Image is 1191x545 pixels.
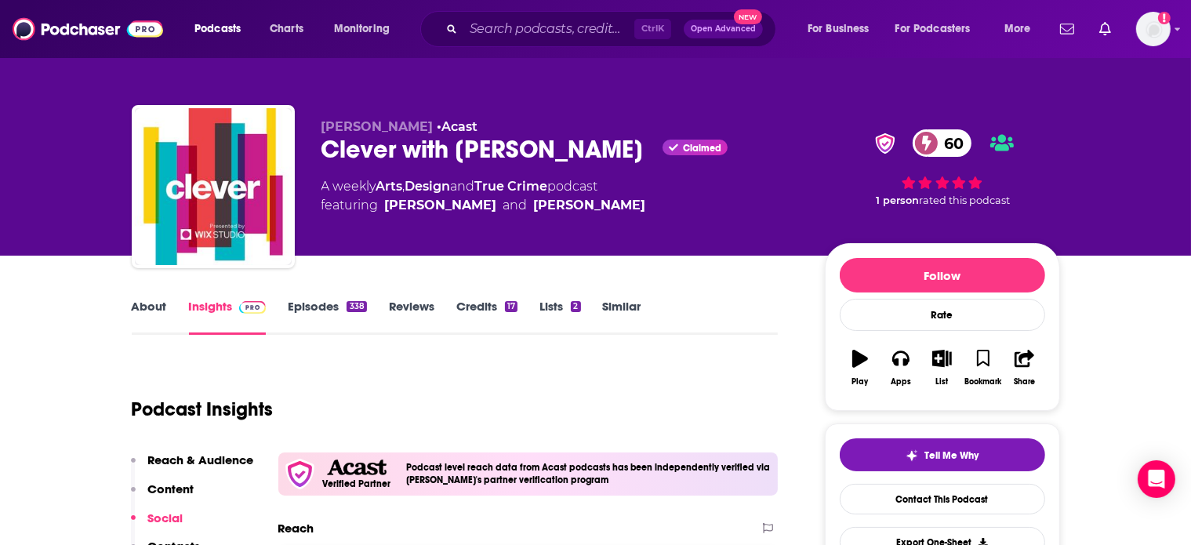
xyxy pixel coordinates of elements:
[456,299,517,335] a: Credits17
[808,18,870,40] span: For Business
[571,301,580,312] div: 2
[1158,12,1171,24] svg: Add a profile image
[895,18,971,40] span: For Podcasters
[385,196,497,215] a: Amy Devers
[851,377,868,387] div: Play
[321,119,434,134] span: [PERSON_NAME]
[691,25,756,33] span: Open Advanced
[840,258,1045,292] button: Follow
[1136,12,1171,46] button: Show profile menu
[132,398,274,421] h1: Podcast Insights
[734,9,762,24] span: New
[936,377,949,387] div: List
[1014,377,1035,387] div: Share
[1054,16,1080,42] a: Show notifications dropdown
[347,301,366,312] div: 338
[13,14,163,44] img: Podchaser - Follow, Share and Rate Podcasts
[451,179,475,194] span: and
[148,481,194,496] p: Content
[131,510,183,540] button: Social
[920,194,1011,206] span: rated this podcast
[376,179,403,194] a: Arts
[881,340,921,396] button: Apps
[1004,18,1031,40] span: More
[323,16,410,42] button: open menu
[683,144,721,152] span: Claimed
[131,481,194,510] button: Content
[131,452,254,481] button: Reach & Audience
[475,179,548,194] a: True Crime
[463,16,634,42] input: Search podcasts, credits, & more...
[993,16,1051,42] button: open menu
[877,194,920,206] span: 1 person
[194,18,241,40] span: Podcasts
[389,299,434,335] a: Reviews
[503,196,528,215] span: and
[183,16,261,42] button: open menu
[534,196,646,215] a: Jaime Derringer
[603,299,641,335] a: Similar
[189,299,267,335] a: InsightsPodchaser Pro
[321,196,646,215] span: featuring
[403,179,405,194] span: ,
[270,18,303,40] span: Charts
[825,119,1060,216] div: verified Badge60 1 personrated this podcast
[684,20,763,38] button: Open AdvancedNew
[963,340,1004,396] button: Bookmark
[1093,16,1117,42] a: Show notifications dropdown
[891,377,911,387] div: Apps
[840,484,1045,514] a: Contact This Podcast
[885,16,993,42] button: open menu
[132,299,167,335] a: About
[634,19,671,39] span: Ctrl K
[906,449,918,462] img: tell me why sparkle
[505,301,517,312] div: 17
[840,340,881,396] button: Play
[921,340,962,396] button: List
[1004,340,1044,396] button: Share
[285,459,315,489] img: verfied icon
[539,299,580,335] a: Lists2
[260,16,313,42] a: Charts
[407,462,772,485] h4: Podcast level reach data from Acast podcasts has been independently verified via [PERSON_NAME]'s ...
[334,18,390,40] span: Monitoring
[442,119,478,134] a: Acast
[288,299,366,335] a: Episodes338
[278,521,314,536] h2: Reach
[840,299,1045,331] div: Rate
[1136,12,1171,46] span: Logged in as jinastanfill
[797,16,889,42] button: open menu
[148,452,254,467] p: Reach & Audience
[239,301,267,314] img: Podchaser Pro
[321,177,646,215] div: A weekly podcast
[1138,460,1175,498] div: Open Intercom Messenger
[438,119,478,134] span: •
[870,133,900,154] img: verified Badge
[913,129,971,157] a: 60
[1136,12,1171,46] img: User Profile
[435,11,791,47] div: Search podcasts, credits, & more...
[840,438,1045,471] button: tell me why sparkleTell Me Why
[148,510,183,525] p: Social
[405,179,451,194] a: Design
[323,479,391,489] h5: Verified Partner
[135,108,292,265] img: Clever with Amy Devers
[928,129,971,157] span: 60
[327,460,387,476] img: Acast
[924,449,979,462] span: Tell Me Why
[964,377,1001,387] div: Bookmark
